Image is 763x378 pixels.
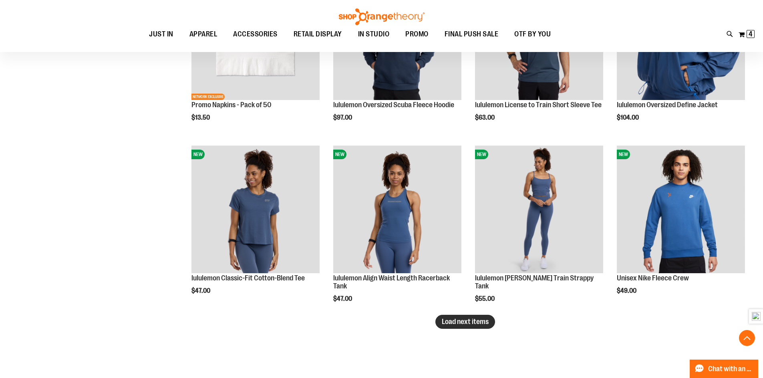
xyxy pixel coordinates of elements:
a: lululemon Align Waist Length Racerback Tank [333,274,450,290]
span: $55.00 [475,295,496,302]
a: FINAL PUSH SALE [437,25,507,44]
a: lululemon [PERSON_NAME] Train Strappy Tank [475,274,594,290]
div: product [329,142,465,323]
span: $63.00 [475,114,496,121]
a: APPAREL [181,25,225,44]
button: Back To Top [739,330,755,346]
span: RETAIL DISPLAY [294,25,342,43]
button: Load next items [435,315,495,329]
img: Shop Orangetheory [338,8,426,25]
span: 4 [749,30,753,38]
span: NEW [191,150,205,159]
button: Chat with an Expert [690,360,759,378]
a: PROMO [397,25,437,44]
a: lululemon License to Train Short Sleeve Tee [475,101,602,109]
span: JUST IN [149,25,173,43]
div: product [187,142,324,315]
a: lululemon Classic-Fit Cotton-Blend TeeNEW [191,146,320,275]
span: APPAREL [189,25,217,43]
div: product [471,142,607,323]
a: lululemon Classic-Fit Cotton-Blend Tee [191,274,305,282]
img: lululemon Classic-Fit Cotton-Blend Tee [191,146,320,274]
span: NEW [617,150,630,159]
img: lululemon Align Waist Length Racerback Tank [333,146,461,274]
span: $104.00 [617,114,640,121]
div: product [613,142,749,315]
span: IN STUDIO [358,25,390,43]
a: OTF BY YOU [506,25,559,44]
span: NETWORK EXCLUSIVE [191,94,225,100]
a: Unisex Nike Fleece Crew [617,274,689,282]
a: lululemon Wunder Train Strappy TankNEW [475,146,603,275]
a: JUST IN [141,25,181,43]
a: IN STUDIO [350,25,398,44]
span: NEW [475,150,488,159]
a: lululemon Oversized Define Jacket [617,101,718,109]
span: Chat with an Expert [708,365,753,373]
a: lululemon Oversized Scuba Fleece Hoodie [333,101,454,109]
a: lululemon Align Waist Length Racerback TankNEW [333,146,461,275]
a: Unisex Nike Fleece CrewNEW [617,146,745,275]
span: ACCESSORIES [233,25,278,43]
a: RETAIL DISPLAY [286,25,350,44]
span: Load next items [442,318,489,326]
span: OTF BY YOU [514,25,551,43]
img: Unisex Nike Fleece Crew [617,146,745,274]
span: $47.00 [333,295,353,302]
span: $97.00 [333,114,353,121]
img: lululemon Wunder Train Strappy Tank [475,146,603,274]
a: Promo Napkins - Pack of 50 [191,101,272,109]
span: PROMO [405,25,429,43]
span: $49.00 [617,287,638,294]
a: ACCESSORIES [225,25,286,44]
span: $47.00 [191,287,211,294]
span: NEW [333,150,346,159]
span: FINAL PUSH SALE [445,25,499,43]
span: $13.50 [191,114,211,121]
